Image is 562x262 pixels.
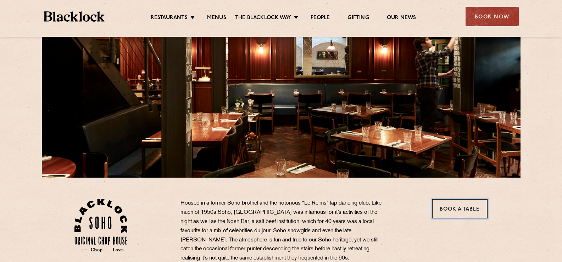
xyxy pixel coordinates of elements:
a: Book a Table [432,199,488,218]
a: Menus [207,15,226,22]
a: Restaurants [151,15,188,22]
img: Soho-stamp-default.svg [74,199,127,252]
a: People [311,15,330,22]
a: The Blacklock Way [235,15,291,22]
img: BL_Textured_Logo-footer-cropped.svg [44,11,105,22]
a: Gifting [347,15,369,22]
div: Book Now [466,7,519,26]
a: Our News [387,15,416,22]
